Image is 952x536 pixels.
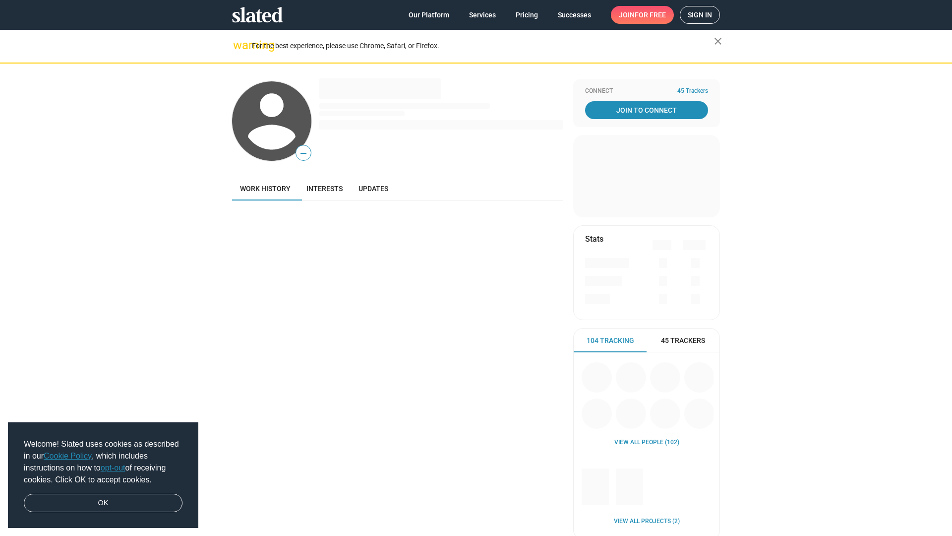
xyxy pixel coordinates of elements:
span: 45 Trackers [661,336,705,345]
a: View all People (102) [614,439,679,447]
a: opt-out [101,464,125,472]
div: cookieconsent [8,422,198,529]
a: Interests [298,177,351,201]
span: — [296,147,311,160]
a: Cookie Policy [44,452,92,460]
span: 45 Trackers [677,87,708,95]
span: Our Platform [409,6,449,24]
span: for free [635,6,666,24]
a: Updates [351,177,396,201]
span: Pricing [516,6,538,24]
span: Successes [558,6,591,24]
a: Joinfor free [611,6,674,24]
mat-icon: close [712,35,724,47]
span: Join To Connect [587,101,706,119]
a: Pricing [508,6,546,24]
a: View all Projects (2) [614,518,680,526]
span: Sign in [688,6,712,23]
a: Our Platform [401,6,457,24]
span: Interests [306,185,343,193]
div: Connect [585,87,708,95]
span: Welcome! Slated uses cookies as described in our , which includes instructions on how to of recei... [24,438,182,486]
a: Sign in [680,6,720,24]
mat-card-title: Stats [585,234,603,244]
span: Work history [240,185,291,193]
a: Work history [232,177,298,201]
a: dismiss cookie message [24,494,182,513]
span: Services [469,6,496,24]
a: Successes [550,6,599,24]
a: Join To Connect [585,101,708,119]
div: For the best experience, please use Chrome, Safari, or Firefox. [252,39,714,53]
span: 104 Tracking [587,336,634,345]
mat-icon: warning [233,39,245,51]
a: Services [461,6,504,24]
span: Updates [358,185,388,193]
span: Join [619,6,666,24]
